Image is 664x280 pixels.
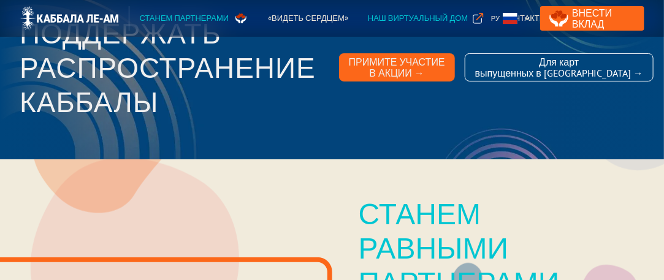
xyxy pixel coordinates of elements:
[490,7,535,29] div: Ру
[368,12,468,25] div: Наш виртуальный дом
[129,6,258,31] a: Станем партнерами
[268,12,348,25] div: «Видеть сердцем»
[491,12,500,25] div: Ру
[349,56,445,78] div: Примите участие в акции →
[540,6,644,31] a: Внести Вклад
[258,6,358,31] a: «Видеть сердцем»
[465,53,654,81] a: Для картвыпущенных в [GEOGRAPHIC_DATA] →
[339,53,455,81] a: Примите участиев акции →
[139,12,229,25] div: Станем партнерами
[475,56,643,78] div: Для карт выпущенных в [GEOGRAPHIC_DATA] →
[20,16,329,119] h3: Поддержать распространение каббалы
[358,6,494,31] a: Наш виртуальный дом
